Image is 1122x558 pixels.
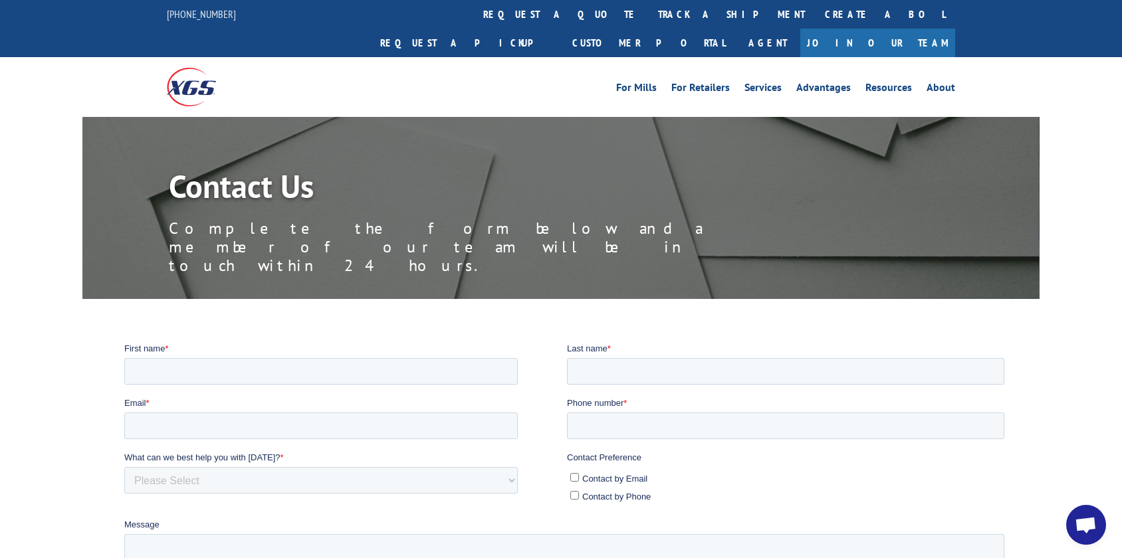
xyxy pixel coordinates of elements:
a: Resources [865,82,912,97]
a: For Mills [616,82,657,97]
h1: Contact Us [169,170,767,209]
a: Customer Portal [562,29,735,57]
a: Services [744,82,782,97]
a: Open chat [1066,505,1106,545]
a: For Retailers [671,82,730,97]
p: Complete the form below and a member of our team will be in touch within 24 hours. [169,219,767,275]
a: Agent [735,29,800,57]
a: Request a pickup [370,29,562,57]
a: About [927,82,955,97]
a: Advantages [796,82,851,97]
a: Join Our Team [800,29,955,57]
a: [PHONE_NUMBER] [167,7,236,21]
